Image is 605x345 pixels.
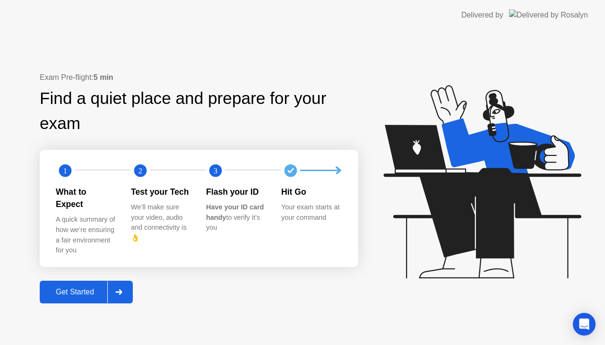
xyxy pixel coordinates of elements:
div: Get Started [43,288,107,296]
div: to verify it’s you [206,202,266,233]
div: Hit Go [281,186,341,198]
text: 2 [138,166,142,175]
div: Flash your ID [206,186,266,198]
b: Have your ID card handy [206,203,264,221]
div: Find a quiet place and prepare for your exam [40,86,358,136]
text: 1 [63,166,67,175]
div: We’ll make sure your video, audio and connectivity is 👌 [131,202,191,243]
div: Delivered by [461,9,503,21]
b: 5 min [94,73,113,81]
button: Get Started [40,281,133,303]
div: A quick summary of how we’re ensuring a fair environment for you [56,215,116,255]
div: Open Intercom Messenger [573,313,596,336]
div: Exam Pre-flight: [40,72,358,83]
div: Your exam starts at your command [281,202,341,223]
img: Delivered by Rosalyn [509,9,588,20]
div: Test your Tech [131,186,191,198]
div: What to Expect [56,186,116,211]
text: 3 [214,166,217,175]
